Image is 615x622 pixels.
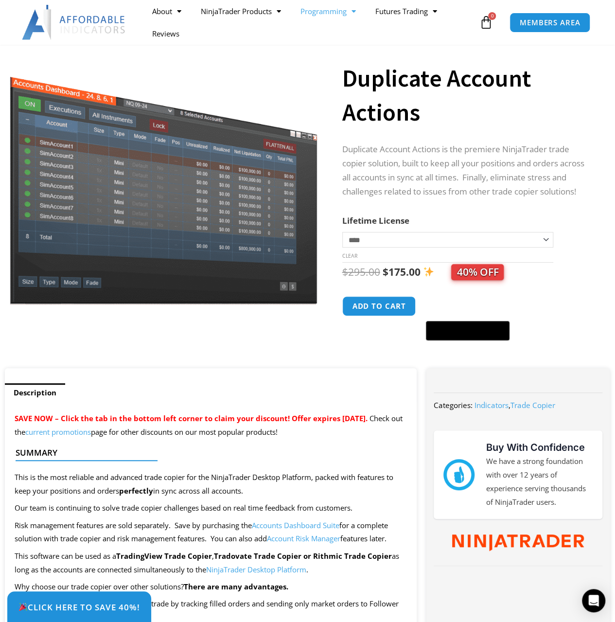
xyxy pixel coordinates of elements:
[488,12,496,20] span: 0
[342,265,380,279] bdi: 295.00
[443,459,474,490] img: mark thumbs good 43913 | Affordable Indicators – NinjaTrader
[252,520,339,530] a: Accounts Dashboard Suite
[582,589,605,612] div: Open Intercom Messenger
[15,471,407,498] p: This is the most reliable and advanced trade copier for the NinjaTrader Desktop Platform, packed ...
[383,265,388,279] span: $
[510,13,591,33] a: MEMBERS AREA
[342,252,357,259] a: Clear options
[18,603,140,611] span: Click Here to save 40%!
[15,519,407,546] p: Risk management features are sold separately. Save by purchasing the for a complete solution with...
[342,215,409,226] label: Lifetime License
[383,265,421,279] bdi: 175.00
[15,501,407,515] p: Our team is continuing to solve trade copier challenges based on real time feedback from customers.
[342,296,416,316] button: Add to cart
[342,347,591,355] iframe: PayPal Message 1
[15,412,407,439] p: Check out the page for other discounts on our most popular products!
[451,264,504,280] span: 40% OFF
[15,413,368,423] span: SAVE NOW – Click the tab in the bottom left corner to claim your discount! Offer expires [DATE].
[22,5,126,40] img: LogoAI | Affordable Indicators – NinjaTrader
[520,19,580,26] span: MEMBERS AREA
[486,455,593,509] p: We have a strong foundation with over 12 years of experience serving thousands of NinjaTrader users.
[142,22,189,45] a: Reviews
[434,400,473,410] span: Categories:
[7,591,151,622] a: 🎉Click Here to save 40%!
[116,551,212,561] strong: TradingView Trade Copier
[267,533,340,543] a: Account Risk Manager
[342,61,591,129] h1: Duplicate Account Actions
[510,400,555,410] a: Trade Copier
[486,440,593,455] h3: Buy With Confidence
[423,267,434,277] img: ✨
[19,603,27,611] img: 🎉
[452,534,584,551] img: NinjaTrader Wordmark color RGB | Affordable Indicators – NinjaTrader
[426,321,510,340] button: Buy with GPay
[342,265,348,279] span: $
[474,400,555,410] span: ,
[25,427,91,437] a: current promotions
[119,486,153,496] strong: perfectly
[15,550,407,577] p: This software can be used as a , as long as the accounts are connected simultaneously to the .
[15,580,407,594] p: Why choose our trade copier over other solutions?
[206,565,306,574] a: NinjaTrader Desktop Platform
[474,400,508,410] a: Indicators
[342,142,591,199] p: Duplicate Account Actions is the premiere NinjaTrader trade copier solution, built to keep all yo...
[5,383,65,402] a: Description
[16,448,398,458] h4: Summary
[214,551,392,561] strong: Tradovate Trade Copier or Rithmic Trade Copier
[464,8,507,36] a: 0
[184,582,288,591] strong: There are many advantages.
[424,295,511,318] iframe: Secure express checkout frame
